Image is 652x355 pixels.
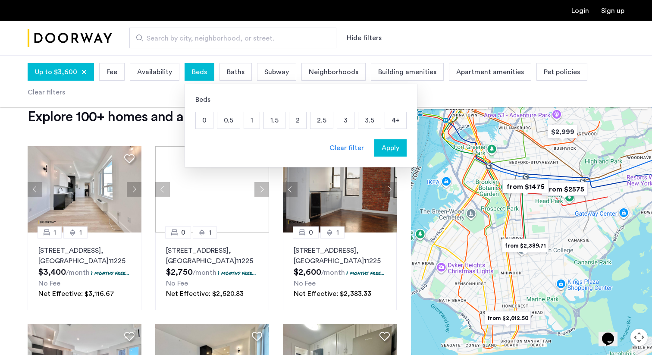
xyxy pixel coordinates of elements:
[337,112,354,129] p: 3
[382,143,399,153] span: Apply
[192,67,207,77] span: Beds
[571,7,589,14] a: Login
[329,143,364,153] div: Clear filter
[107,67,117,77] span: Fee
[129,28,336,48] input: Apartment Search
[599,320,626,346] iframe: chat widget
[264,112,285,129] p: 1.5
[264,67,289,77] span: Subway
[347,33,382,43] button: Show or hide filters
[28,22,112,54] img: logo
[137,67,172,77] span: Availability
[147,33,312,44] span: Search by city, neighborhood, or street.
[544,67,580,77] span: Pet policies
[196,112,213,129] p: 0
[456,67,524,77] span: Apartment amenities
[28,22,112,54] a: Cazamio Logo
[289,112,306,129] p: 2
[378,67,436,77] span: Building amenities
[35,67,77,77] span: Up to $3,600
[601,7,624,14] a: Registration
[358,112,381,129] p: 3.5
[195,94,407,105] div: Beds
[310,112,333,129] p: 2.5
[374,139,407,157] button: button
[227,67,244,77] span: Baths
[385,112,406,129] p: 4+
[244,112,260,129] p: 1
[217,112,240,129] p: 0.5
[28,87,65,97] div: Clear filters
[309,67,358,77] span: Neighborhoods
